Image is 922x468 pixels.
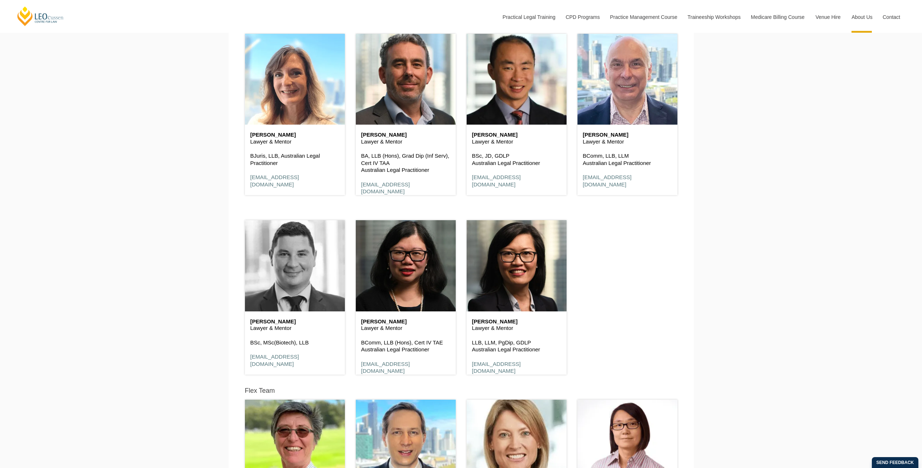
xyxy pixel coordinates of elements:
[810,1,846,33] a: Venue Hire
[245,387,275,395] h5: Flex Team
[361,138,450,145] p: Lawyer & Mentor
[745,1,810,33] a: Medicare Billing Course
[560,1,604,33] a: CPD Programs
[583,174,632,187] a: [EMAIL_ADDRESS][DOMAIN_NAME]
[250,319,339,325] h6: [PERSON_NAME]
[16,6,65,27] a: [PERSON_NAME] Centre for Law
[877,1,906,33] a: Contact
[472,152,561,166] p: BSc, JD, GDLP Australian Legal Practitioner
[846,1,877,33] a: About Us
[361,152,450,174] p: BA, LLB (Hons), Grad Dip (Inf Serv), Cert IV TAA Australian Legal Practitioner
[583,152,672,166] p: BComm, LLB, LLM Australian Legal Practitioner
[472,339,561,353] p: LLB, LLM, PgDip, GDLP Australian Legal Practitioner
[250,339,339,346] p: BSc, MSc(Biotech), LLB
[472,132,561,138] h6: [PERSON_NAME]
[583,132,672,138] h6: [PERSON_NAME]
[605,1,682,33] a: Practice Management Course
[682,1,745,33] a: Traineeship Workshops
[250,138,339,145] p: Lawyer & Mentor
[361,339,450,353] p: BComm, LLB (Hons), Cert IV TAE Australian Legal Practitioner
[250,324,339,332] p: Lawyer & Mentor
[361,181,410,195] a: [EMAIL_ADDRESS][DOMAIN_NAME]
[583,138,672,145] p: Lawyer & Mentor
[361,319,450,325] h6: [PERSON_NAME]
[497,1,560,33] a: Practical Legal Training
[472,324,561,332] p: Lawyer & Mentor
[250,132,339,138] h6: [PERSON_NAME]
[361,132,450,138] h6: [PERSON_NAME]
[472,361,521,374] a: [EMAIL_ADDRESS][DOMAIN_NAME]
[250,354,299,367] a: [EMAIL_ADDRESS][DOMAIN_NAME]
[361,361,410,374] a: [EMAIL_ADDRESS][DOMAIN_NAME]
[472,174,521,187] a: [EMAIL_ADDRESS][DOMAIN_NAME]
[472,138,561,145] p: Lawyer & Mentor
[361,324,450,332] p: Lawyer & Mentor
[472,319,561,325] h6: [PERSON_NAME]
[250,174,299,187] a: [EMAIL_ADDRESS][DOMAIN_NAME]
[250,152,339,166] p: BJuris, LLB, Australian Legal Practitioner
